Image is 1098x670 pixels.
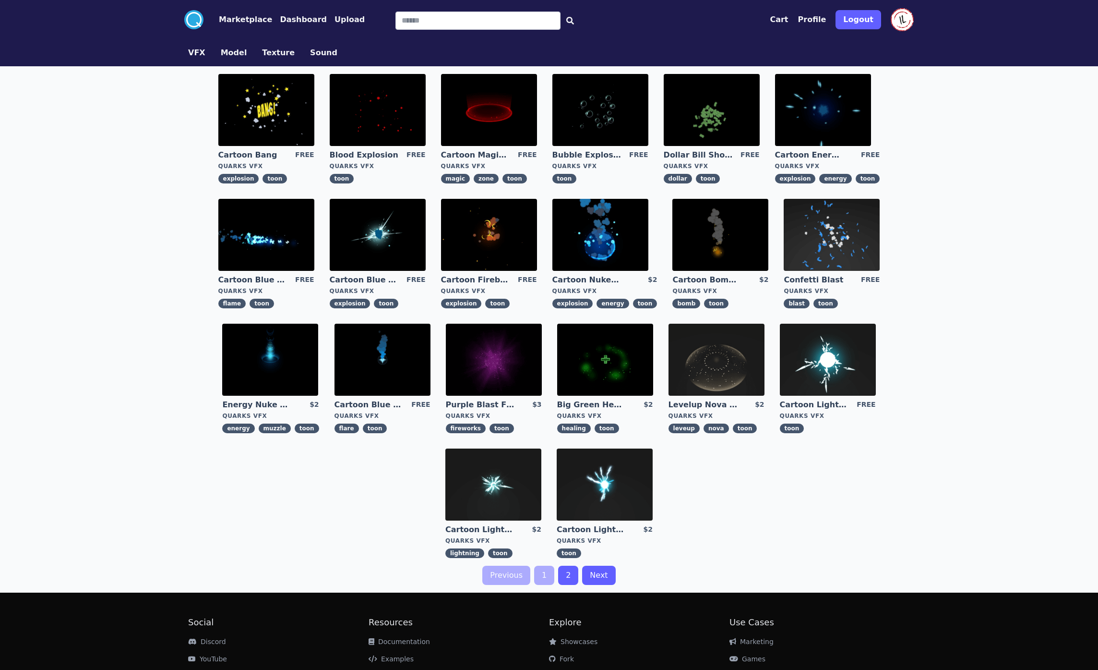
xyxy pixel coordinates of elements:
img: imgAlt [784,199,880,271]
div: FREE [406,275,425,285]
span: energy [597,299,629,308]
a: Cartoon Bang [218,150,287,160]
a: 1 [534,566,554,585]
div: FREE [518,150,537,160]
div: Quarks VFX [672,287,768,295]
img: imgAlt [445,449,541,521]
img: imgAlt [441,199,537,271]
span: explosion [330,299,370,308]
a: Cartoon Blue Flamethrower [218,275,287,285]
span: toon [363,424,387,433]
a: Cartoon Lightning Ball [780,400,849,410]
a: Cartoon Lightning Ball with Bloom [557,524,626,535]
div: Quarks VFX [441,162,537,170]
span: toon [502,174,527,183]
div: Quarks VFX [552,287,657,295]
div: FREE [295,150,314,160]
img: imgAlt [672,199,768,271]
div: $2 [532,524,541,535]
span: explosion [552,299,593,308]
span: toon [733,424,757,433]
span: toon [557,548,581,558]
a: Bubble Explosion [552,150,621,160]
span: nova [704,424,729,433]
span: muzzle [259,424,291,433]
div: $2 [755,400,764,410]
div: FREE [295,275,314,285]
a: Marketplace [203,14,272,25]
button: Model [221,47,247,59]
div: Quarks VFX [334,412,430,420]
img: imgAlt [218,199,314,271]
div: FREE [740,150,759,160]
div: $2 [648,275,657,285]
a: Cartoon Bomb Fuse [672,275,741,285]
img: imgAlt [330,74,426,146]
a: Showcases [549,638,597,646]
img: imgAlt [668,324,764,396]
h2: Resources [369,616,549,629]
span: toon [485,299,510,308]
img: imgAlt [334,324,430,396]
div: Quarks VFX [557,537,653,545]
span: toon [633,299,657,308]
img: imgAlt [664,74,760,146]
div: FREE [857,400,875,410]
div: Quarks VFX [218,287,314,295]
h2: Explore [549,616,729,629]
span: toon [489,424,514,433]
a: Cartoon Magic Zone [441,150,510,160]
span: magic [441,174,470,183]
button: Upload [334,14,365,25]
a: YouTube [188,655,227,663]
a: 2 [558,566,578,585]
a: Discord [188,638,226,646]
div: Quarks VFX [780,412,876,420]
button: Logout [835,10,881,29]
button: Texture [262,47,295,59]
span: toon [704,299,728,308]
span: blast [784,299,810,308]
span: healing [557,424,591,433]
a: Confetti Blast [784,275,853,285]
div: Quarks VFX [330,162,426,170]
img: imgAlt [441,74,537,146]
span: lightning [445,548,484,558]
span: leveup [668,424,700,433]
a: Fork [549,655,574,663]
span: toon [552,174,577,183]
img: imgAlt [446,324,542,396]
span: bomb [672,299,700,308]
span: energy [222,424,254,433]
img: imgAlt [780,324,876,396]
a: Cartoon Nuke Energy Explosion [552,275,621,285]
a: Levelup Nova Effect [668,400,738,410]
span: fireworks [446,424,486,433]
a: Cartoon Blue Gas Explosion [330,275,399,285]
button: Marketplace [219,14,272,25]
span: toon [330,174,354,183]
div: FREE [411,400,430,410]
span: flame [218,299,246,308]
a: Upload [327,14,365,25]
img: imgAlt [218,74,314,146]
a: Previous [482,566,530,585]
div: FREE [406,150,425,160]
h2: Use Cases [729,616,910,629]
span: flare [334,424,359,433]
h2: Social [188,616,369,629]
span: explosion [218,174,259,183]
div: Quarks VFX [557,412,653,420]
a: Dashboard [272,14,327,25]
div: Quarks VFX [552,162,648,170]
span: toon [595,424,619,433]
div: $2 [644,400,653,410]
div: $3 [532,400,541,410]
button: Profile [798,14,826,25]
a: Next [582,566,615,585]
div: Quarks VFX [441,287,537,295]
span: toon [780,424,804,433]
a: Purple Blast Fireworks [446,400,515,410]
a: Marketing [729,638,774,646]
span: toon [250,299,274,308]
